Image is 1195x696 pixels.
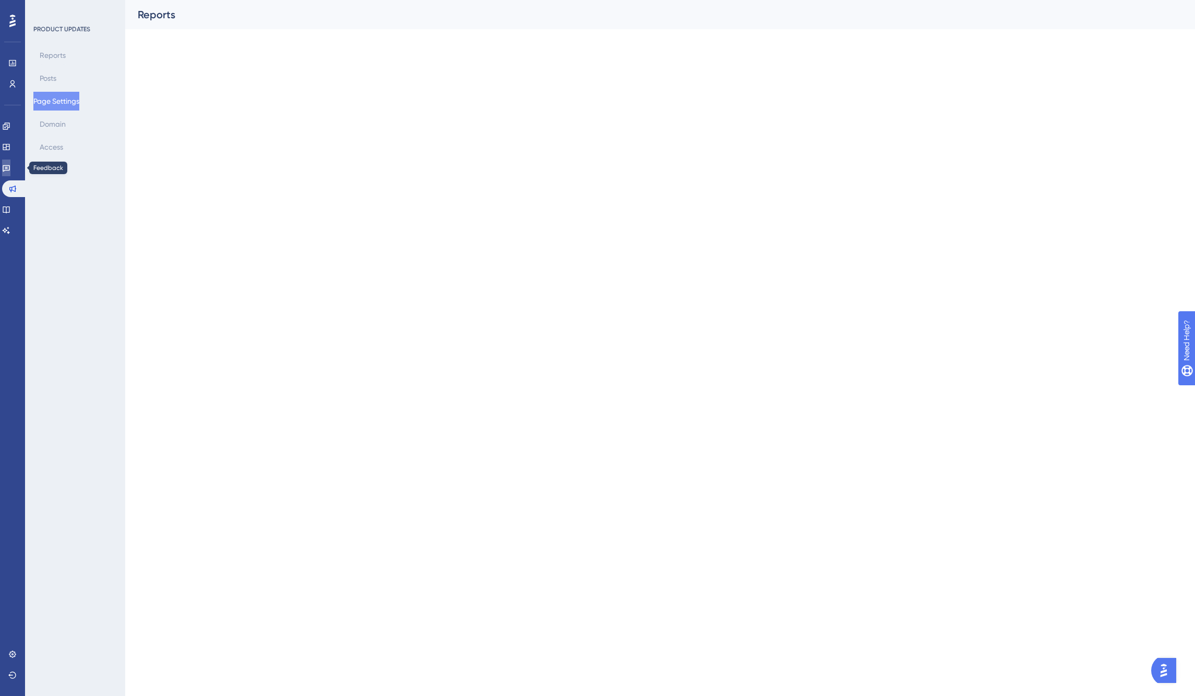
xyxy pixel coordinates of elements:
[33,69,63,88] button: Posts
[1151,655,1182,686] iframe: UserGuiding AI Assistant Launcher
[25,3,65,15] span: Need Help?
[33,46,72,65] button: Reports
[33,138,69,156] button: Access
[33,92,79,111] button: Page Settings
[33,115,72,133] button: Domain
[33,25,90,33] div: PRODUCT UPDATES
[138,7,1156,22] div: Reports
